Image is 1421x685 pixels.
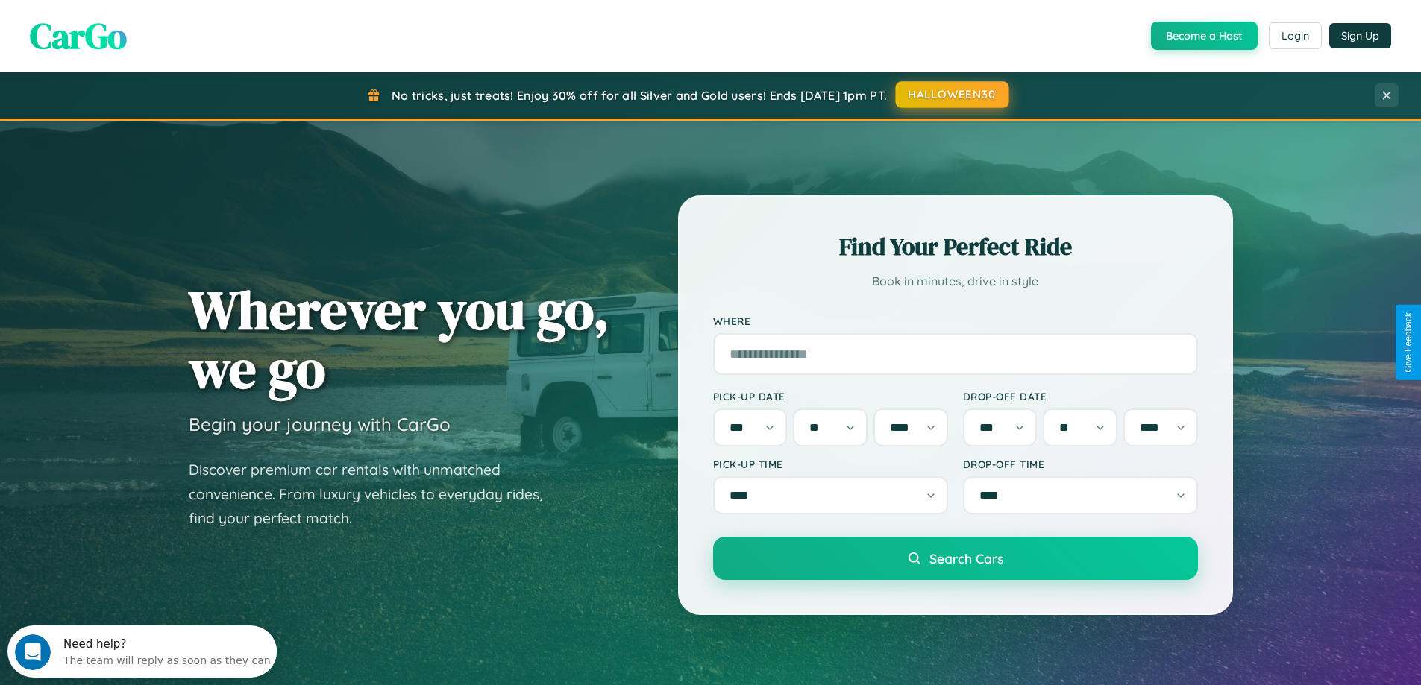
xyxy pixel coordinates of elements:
[713,230,1198,263] h2: Find Your Perfect Ride
[929,550,1003,566] span: Search Cars
[15,634,51,670] iframe: Intercom live chat
[56,25,263,40] div: The team will reply as soon as they can
[1329,23,1391,48] button: Sign Up
[1269,22,1322,49] button: Login
[963,390,1198,403] label: Drop-off Date
[713,271,1198,292] p: Book in minutes, drive in style
[6,6,277,47] div: Open Intercom Messenger
[963,458,1198,470] label: Drop-off Time
[1151,22,1258,50] button: Become a Host
[392,88,887,103] span: No tricks, just treats! Enjoy 30% off for all Silver and Gold users! Ends [DATE] 1pm PT.
[713,315,1198,327] label: Where
[56,13,263,25] div: Need help?
[713,537,1198,580] button: Search Cars
[713,390,948,403] label: Pick-up Date
[189,413,451,435] h3: Begin your journey with CarGo
[7,625,277,678] iframe: Intercom live chat discovery launcher
[30,11,127,60] span: CarGo
[896,81,1009,108] button: HALLOWEEN30
[1403,312,1414,373] div: Give Feedback
[189,458,562,531] p: Discover premium car rentals with unmatched convenience. From luxury vehicles to everyday rides, ...
[189,280,609,398] h1: Wherever you go, we go
[713,458,948,470] label: Pick-up Time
